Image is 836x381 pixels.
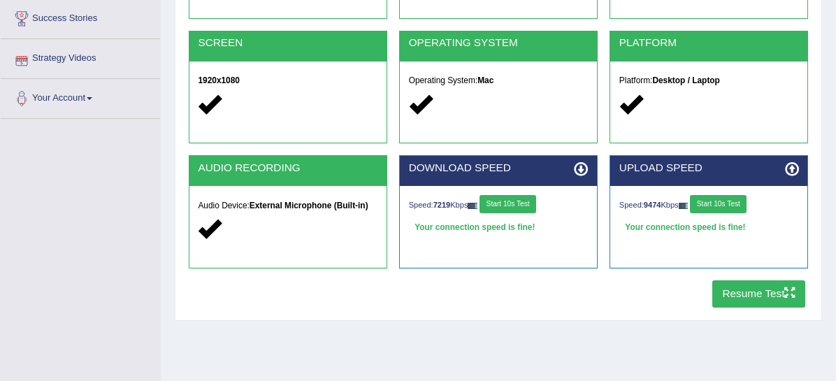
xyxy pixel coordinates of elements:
[652,76,719,85] strong: Desktop / Laptop
[690,195,747,213] button: Start 10s Test
[250,201,368,210] strong: External Microphone (Built-in)
[644,201,661,209] strong: 9474
[409,195,589,216] div: Speed: Kbps
[1,79,160,114] a: Your Account
[480,195,536,213] button: Start 10s Test
[198,76,240,85] strong: 1920x1080
[619,195,799,216] div: Speed: Kbps
[433,201,451,209] strong: 7219
[477,76,493,85] strong: Mac
[1,39,160,74] a: Strategy Videos
[619,76,799,85] h5: Platform:
[409,162,589,174] h2: DOWNLOAD SPEED
[409,76,589,85] h5: Operating System:
[198,162,377,174] h2: AUDIO RECORDING
[409,37,589,49] h2: OPERATING SYSTEM
[619,220,799,238] div: Your connection speed is fine!
[619,37,799,49] h2: PLATFORM
[198,37,377,49] h2: SCREEN
[198,201,377,210] h5: Audio Device:
[409,220,589,238] div: Your connection speed is fine!
[712,280,805,308] button: Resume Test
[468,203,477,209] img: ajax-loader-fb-connection.gif
[619,162,799,174] h2: UPLOAD SPEED
[679,203,689,209] img: ajax-loader-fb-connection.gif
